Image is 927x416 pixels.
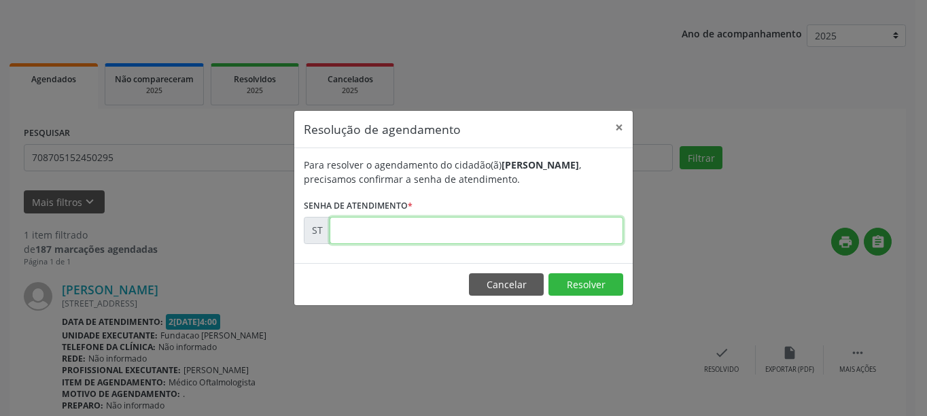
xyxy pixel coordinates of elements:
[469,273,544,296] button: Cancelar
[606,111,633,144] button: Close
[304,217,330,244] div: ST
[304,120,461,138] h5: Resolução de agendamento
[548,273,623,296] button: Resolver
[304,196,413,217] label: Senha de atendimento
[304,158,623,186] div: Para resolver o agendamento do cidadão(ã) , precisamos confirmar a senha de atendimento.
[502,158,579,171] b: [PERSON_NAME]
